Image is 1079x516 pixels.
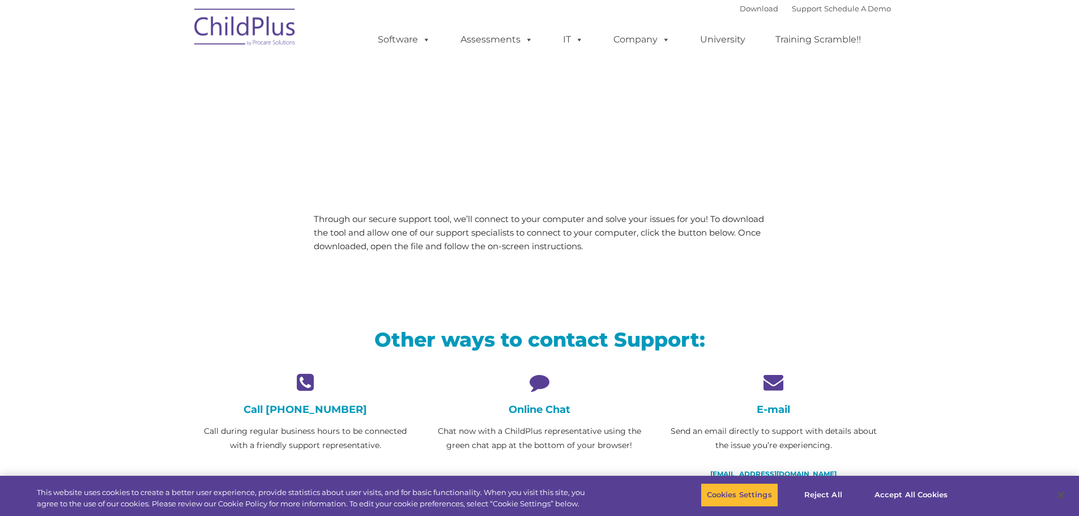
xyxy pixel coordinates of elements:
button: Accept All Cookies [868,483,954,507]
a: [EMAIL_ADDRESS][DOMAIN_NAME] [710,470,837,478]
a: Training Scramble!! [764,28,872,51]
button: Cookies Settings [701,483,778,507]
a: Support [792,4,822,13]
a: Schedule A Demo [824,4,891,13]
a: University [689,28,757,51]
h2: Other ways to contact Support: [197,327,882,352]
h4: E-mail [665,403,882,416]
a: Assessments [449,28,544,51]
div: This website uses cookies to create a better user experience, provide statistics about user visit... [37,487,594,509]
h4: Online Chat [431,403,648,416]
p: Send an email directly to support with details about the issue you’re experiencing. [665,424,882,453]
button: Reject All [788,483,859,507]
h4: Call [PHONE_NUMBER] [197,403,414,416]
p: Chat now with a ChildPlus representative using the green chat app at the bottom of your browser! [431,424,648,453]
p: Through our secure support tool, we’ll connect to your computer and solve your issues for you! To... [314,212,765,253]
img: ChildPlus by Procare Solutions [189,1,302,57]
a: Software [366,28,442,51]
a: Company [602,28,681,51]
p: Call during regular business hours to be connected with a friendly support representative. [197,424,414,453]
font: | [740,4,891,13]
a: IT [552,28,595,51]
span: LiveSupport with SplashTop [197,82,621,116]
button: Close [1048,483,1073,508]
a: Download [740,4,778,13]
